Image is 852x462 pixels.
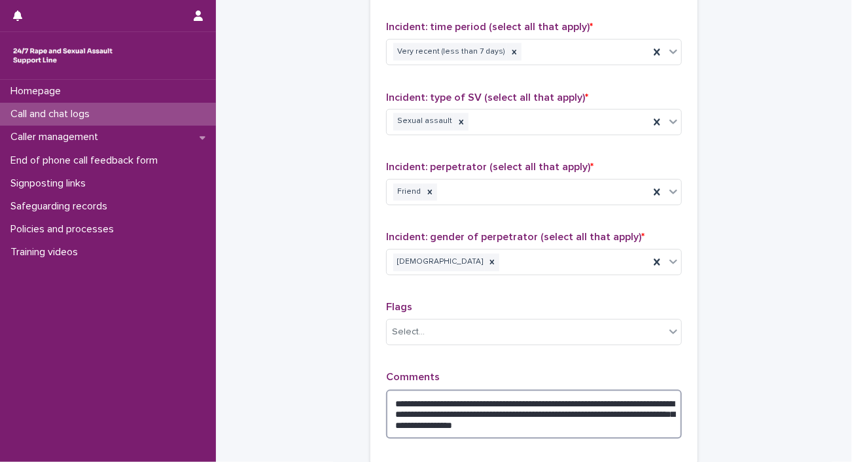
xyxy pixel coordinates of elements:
span: Flags [386,302,412,313]
p: Caller management [5,131,109,143]
div: Select... [392,326,425,340]
div: Friend [393,184,423,202]
p: Policies and processes [5,223,124,236]
div: Sexual assault [393,113,454,131]
span: Comments [386,372,440,383]
p: Homepage [5,85,71,98]
div: Very recent (less than 7 days) [393,43,507,61]
span: Incident: gender of perpetrator (select all that apply) [386,232,645,243]
p: Safeguarding records [5,200,118,213]
p: Training videos [5,246,88,258]
p: End of phone call feedback form [5,154,168,167]
p: Signposting links [5,177,96,190]
span: Incident: perpetrator (select all that apply) [386,162,594,173]
p: Call and chat logs [5,108,100,120]
div: [DEMOGRAPHIC_DATA] [393,254,485,272]
span: Incident: type of SV (select all that apply) [386,92,588,103]
span: Incident: time period (select all that apply) [386,22,593,32]
img: rhQMoQhaT3yELyF149Cw [10,43,115,69]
